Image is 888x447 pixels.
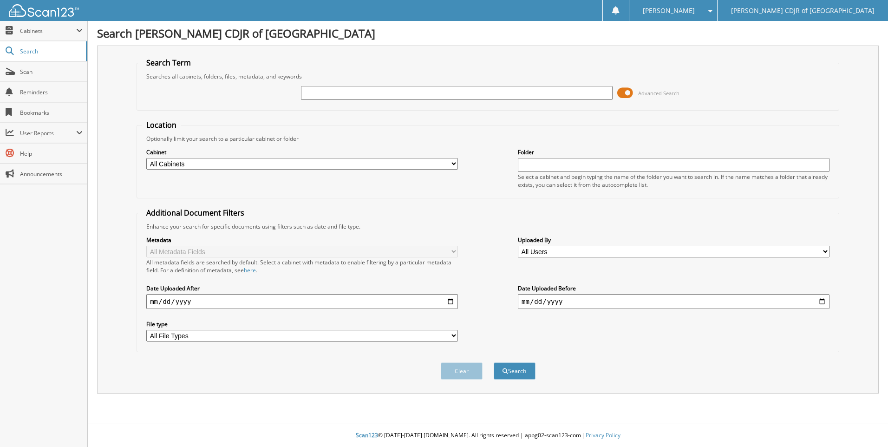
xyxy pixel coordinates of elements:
label: Cabinet [146,148,458,156]
label: File type [146,320,458,328]
label: Date Uploaded Before [518,284,829,292]
span: Scan [20,68,83,76]
button: Search [494,362,535,380]
legend: Search Term [142,58,196,68]
a: Privacy Policy [586,431,620,439]
span: Scan123 [356,431,378,439]
label: Metadata [146,236,458,244]
span: Announcements [20,170,83,178]
label: Date Uploaded After [146,284,458,292]
div: Select a cabinet and begin typing the name of the folder you want to search in. If the name match... [518,173,829,189]
label: Uploaded By [518,236,829,244]
img: scan123-logo-white.svg [9,4,79,17]
input: end [518,294,829,309]
span: Advanced Search [638,90,679,97]
a: here [244,266,256,274]
legend: Additional Document Filters [142,208,249,218]
input: start [146,294,458,309]
div: All metadata fields are searched by default. Select a cabinet with metadata to enable filtering b... [146,258,458,274]
label: Folder [518,148,829,156]
span: Bookmarks [20,109,83,117]
span: Help [20,150,83,158]
div: Optionally limit your search to a particular cabinet or folder [142,135,834,143]
span: User Reports [20,129,76,137]
span: Search [20,47,81,55]
div: Searches all cabinets, folders, files, metadata, and keywords [142,72,834,80]
span: Reminders [20,88,83,96]
span: [PERSON_NAME] [643,8,695,13]
div: © [DATE]-[DATE] [DOMAIN_NAME]. All rights reserved | appg02-scan123-com | [88,424,888,447]
button: Clear [441,362,483,380]
div: Enhance your search for specific documents using filters such as date and file type. [142,223,834,230]
legend: Location [142,120,181,130]
span: [PERSON_NAME] CDJR of [GEOGRAPHIC_DATA] [731,8,875,13]
h1: Search [PERSON_NAME] CDJR of [GEOGRAPHIC_DATA] [97,26,879,41]
span: Cabinets [20,27,76,35]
